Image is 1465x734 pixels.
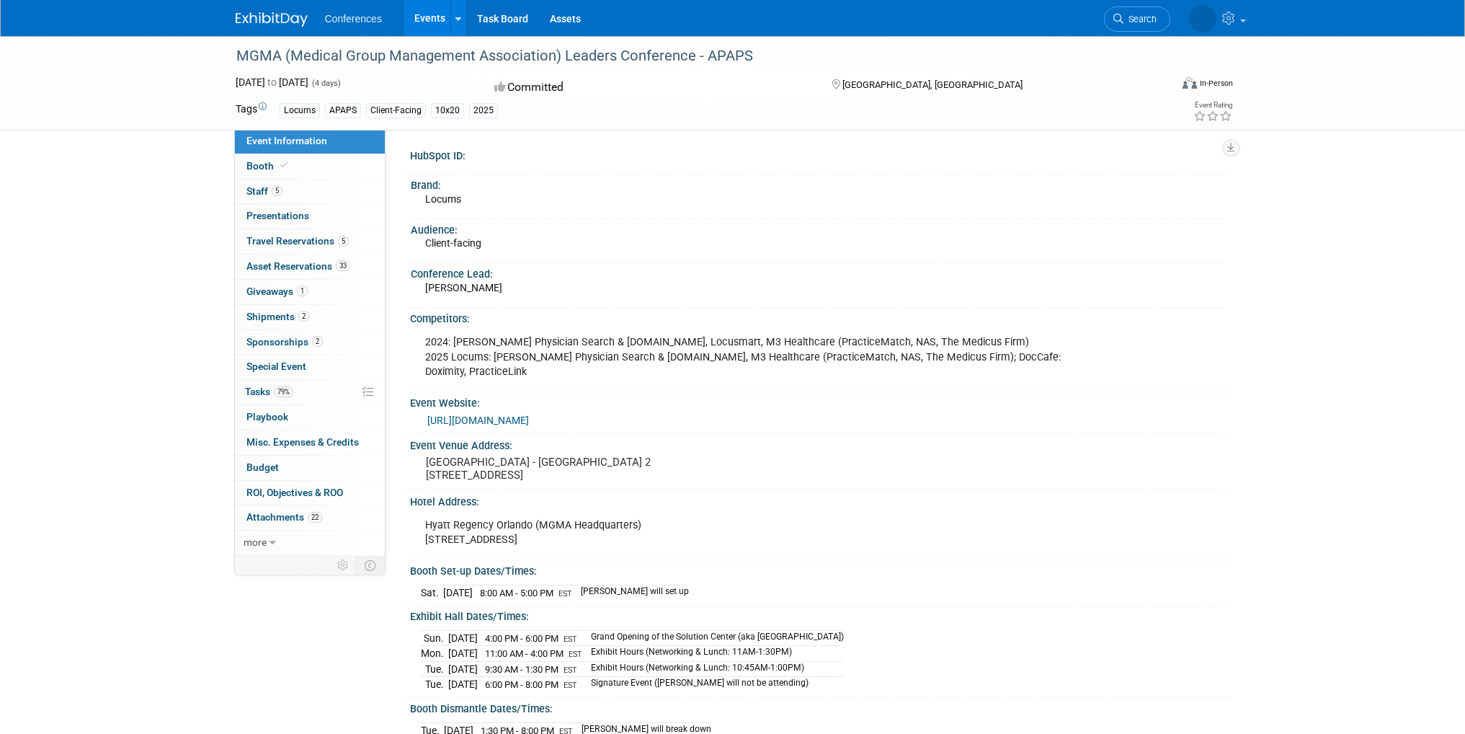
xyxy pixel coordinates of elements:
[582,630,844,646] td: Grand Opening of the Solution Center (aka [GEOGRAPHIC_DATA])
[425,193,461,205] span: Locums
[246,361,306,372] span: Special Event
[427,415,529,426] a: [URL][DOMAIN_NAME]
[246,260,350,272] span: Asset Reservations
[1104,6,1170,32] a: Search
[246,135,327,146] span: Event Information
[469,103,498,118] div: 2025
[355,556,385,575] td: Toggle Event Tabs
[485,633,558,644] span: 4:00 PM - 6:00 PM
[235,129,385,154] a: Event Information
[246,160,290,172] span: Booth
[421,677,448,692] td: Tue.
[564,666,577,675] span: EST
[421,661,448,677] td: Tue.
[311,79,341,88] span: (4 days)
[572,585,689,600] td: [PERSON_NAME] will set up
[410,606,1230,624] div: Exhibit Hall Dates/Times:
[448,677,478,692] td: [DATE]
[246,311,309,322] span: Shipments
[244,536,267,548] span: more
[415,328,1070,386] div: 2024: [PERSON_NAME] Physician Search & [DOMAIN_NAME], Locusmart, M3 Healthcare (PracticeMatch, NA...
[235,255,385,279] a: Asset Reservations33
[325,13,382,25] span: Conferences
[410,392,1230,410] div: Event Website:
[421,585,443,600] td: Sat.
[582,646,844,662] td: Exhibit Hours (Networking & Lunch: 11AM-1:30PM)
[235,531,385,555] a: more
[485,664,558,675] span: 9:30 AM - 1:30 PM
[236,12,308,27] img: ExhibitDay
[235,330,385,355] a: Sponsorships2
[1189,5,1216,32] img: Sara Magnuson
[410,308,1230,326] div: Competitors:
[231,43,1149,69] div: MGMA (Medical Group Management Association) Leaders Conference - APAPS
[448,661,478,677] td: [DATE]
[366,103,426,118] div: Client-Facing
[235,280,385,304] a: Giveaways1
[490,75,809,100] div: Committed
[411,174,1224,193] div: Brand:
[325,103,361,118] div: APAPS
[558,589,572,598] span: EST
[426,456,736,482] pre: [GEOGRAPHIC_DATA] - [GEOGRAPHIC_DATA] 2 [STREET_ADDRESS]
[246,185,282,197] span: Staff
[246,436,359,448] span: Misc. Expenses & Credits
[1123,14,1157,25] span: Search
[246,286,308,297] span: Giveaways
[246,511,322,523] span: Attachments
[338,236,349,247] span: 5
[297,286,308,296] span: 1
[1193,102,1232,109] div: Event Rating
[246,411,288,423] span: Playbook
[569,650,582,659] span: EST
[235,456,385,480] a: Budget
[421,630,448,646] td: Sun.
[485,679,558,690] span: 6:00 PM - 8:00 PM
[425,237,481,249] span: Client-facing
[246,461,279,473] span: Budget
[443,585,473,600] td: [DATE]
[246,487,343,498] span: ROI, Objectives & ROO
[410,560,1230,578] div: Booth Set-up Dates/Times:
[235,380,385,404] a: Tasks79%
[236,76,308,88] span: [DATE] [DATE]
[410,698,1230,716] div: Booth Dismantle Dates/Times:
[274,386,293,397] span: 79%
[312,336,323,347] span: 2
[280,162,288,169] i: Booth reservation complete
[331,556,356,575] td: Personalize Event Tab Strip
[235,505,385,530] a: Attachments22
[1183,77,1197,89] img: Format-Inperson.png
[485,648,564,659] span: 11:00 AM - 4:00 PM
[272,185,282,196] span: 5
[235,229,385,254] a: Travel Reservations5
[235,204,385,229] a: Presentations
[411,263,1224,281] div: Conference Lead:
[564,634,577,644] span: EST
[235,405,385,430] a: Playbook
[235,481,385,505] a: ROI, Objectives & ROO
[235,180,385,204] a: Staff5
[336,260,350,271] span: 33
[308,512,322,523] span: 22
[1199,78,1233,89] div: In-Person
[410,435,1230,453] div: Event Venue Address:
[431,103,464,118] div: 10x20
[448,630,478,646] td: [DATE]
[410,491,1230,509] div: Hotel Address:
[235,154,385,179] a: Booth
[235,430,385,455] a: Misc. Expenses & Credits
[410,145,1230,163] div: HubSpot ID:
[842,79,1023,90] span: [GEOGRAPHIC_DATA], [GEOGRAPHIC_DATA]
[480,588,553,598] span: 8:00 AM - 5:00 PM
[235,305,385,330] a: Shipments2
[246,336,323,348] span: Sponsorships
[582,661,844,677] td: Exhibit Hours (Networking & Lunch: 10:45AM-1:00PM)
[448,646,478,662] td: [DATE]
[425,282,502,293] span: [PERSON_NAME]
[265,76,279,88] span: to
[246,235,349,247] span: Travel Reservations
[415,511,1070,554] div: Hyatt Regency Orlando (MGMA Headquarters) [STREET_ADDRESS]
[246,210,309,221] span: Presentations
[245,386,293,397] span: Tasks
